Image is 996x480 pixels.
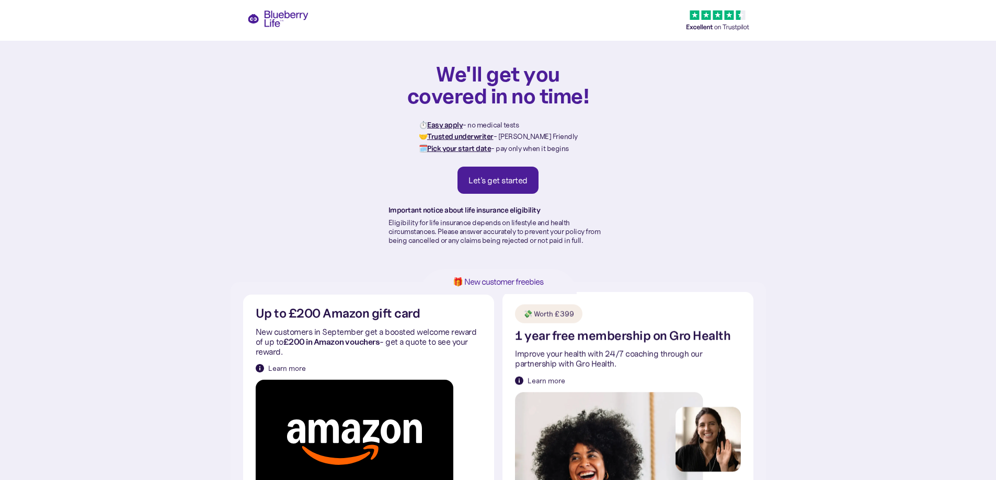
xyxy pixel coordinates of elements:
strong: Easy apply [427,120,463,130]
div: Learn more [528,376,565,386]
div: Let's get started [468,175,528,185]
strong: Trusted underwriter [427,132,494,141]
div: Learn more [268,363,306,373]
p: Eligibility for life insurance depends on lifestyle and health circumstances. Please answer accur... [388,218,608,244]
a: Let's get started [457,167,539,194]
div: 💸 Worth £399 [523,309,574,319]
p: ⏱️ - no medical tests 🤝 - [PERSON_NAME] Friendly 🗓️ - pay only when it begins [419,119,578,154]
h2: 1 year free membership on Gro Health [515,330,730,343]
strong: £200 in Amazon vouchers [283,336,380,347]
strong: Pick your start date [427,144,491,153]
p: New customers in September get a boosted welcome reward of up to - get a quote to see your reward. [256,327,482,357]
strong: Important notice about life insurance eligibility [388,205,541,215]
h2: Up to £200 Amazon gift card [256,307,420,320]
h1: 🎁 New customer freebies [437,277,560,286]
a: Learn more [515,376,565,386]
h1: We'll get you covered in no time! [407,63,590,107]
p: Improve your health with 24/7 coaching through our partnership with Gro Health. [515,349,741,369]
a: Learn more [256,363,306,373]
